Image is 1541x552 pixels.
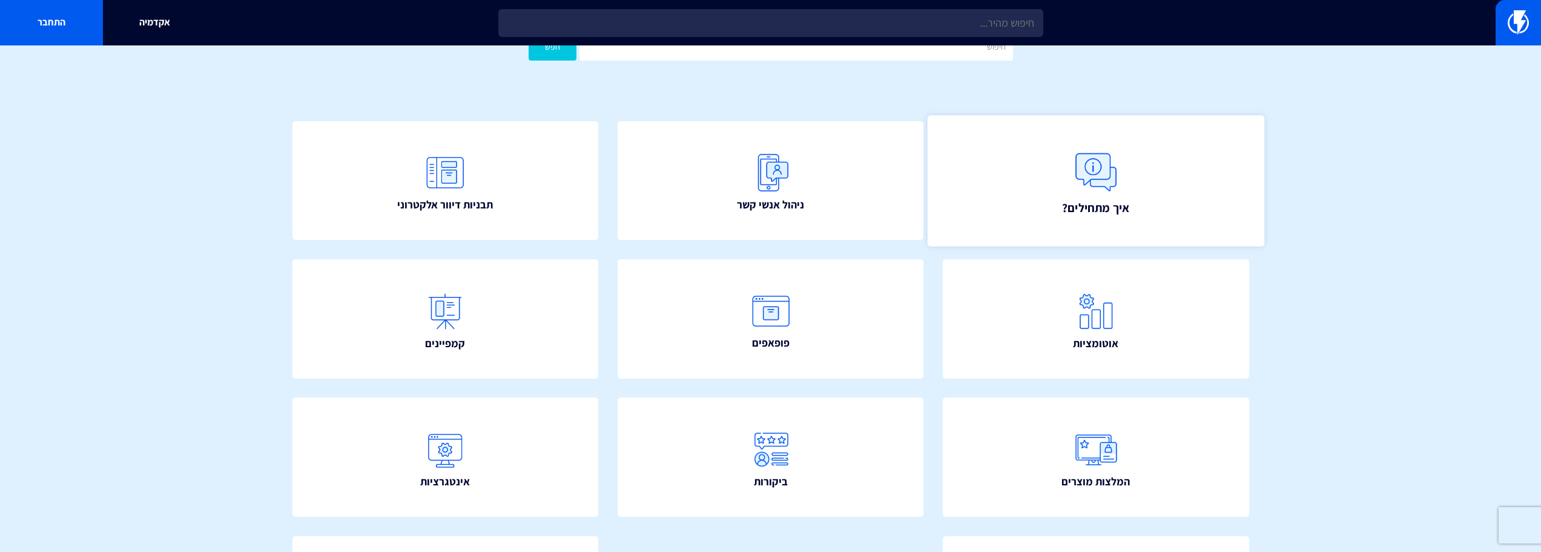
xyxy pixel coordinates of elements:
[737,197,804,213] span: ניהול אנשי קשר
[498,9,1043,37] input: חיפוש מהיר...
[618,121,924,241] a: ניהול אנשי קשר
[754,474,788,490] span: ביקורות
[1062,199,1129,216] span: איך מתחילים?
[292,397,599,517] a: אינטגרציות
[529,33,577,61] button: חפש
[618,259,924,379] a: פופאפים
[1061,474,1130,490] span: המלצות מוצרים
[397,197,493,213] span: תבניות דיוור אלקטרוני
[928,115,1264,246] a: איך מתחילים?
[943,259,1249,379] a: אוטומציות
[292,121,599,241] a: תבניות דיוור אלקטרוני
[292,259,599,379] a: קמפיינים
[425,336,465,351] span: קמפיינים
[420,474,470,490] span: אינטגרציות
[943,397,1249,517] a: המלצות מוצרים
[1073,336,1118,351] span: אוטומציות
[579,33,1012,61] input: חיפוש
[618,397,924,517] a: ביקורות
[752,335,790,351] span: פופאפים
